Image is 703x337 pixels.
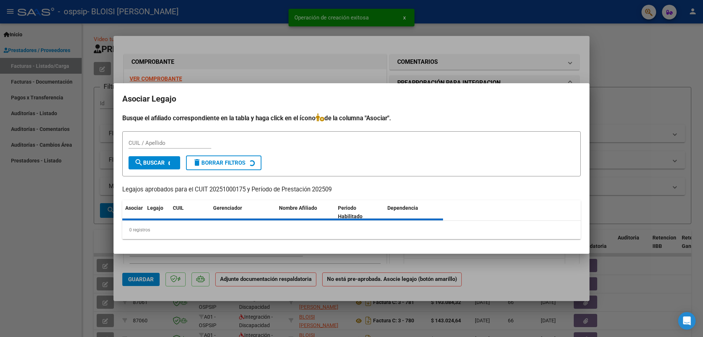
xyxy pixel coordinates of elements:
[129,156,180,169] button: Buscar
[173,205,184,211] span: CUIL
[122,200,144,224] datatable-header-cell: Asociar
[279,205,317,211] span: Nombre Afiliado
[122,113,581,123] h4: Busque el afiliado correspondiente en la tabla y haga click en el ícono de la columna "Asociar".
[186,155,261,170] button: Borrar Filtros
[213,205,242,211] span: Gerenciador
[678,312,696,330] div: Open Intercom Messenger
[335,200,384,224] datatable-header-cell: Periodo Habilitado
[144,200,170,224] datatable-header-cell: Legajo
[134,160,165,166] span: Buscar
[387,205,418,211] span: Dependencia
[193,160,245,166] span: Borrar Filtros
[134,158,143,167] mat-icon: search
[147,205,163,211] span: Legajo
[210,200,276,224] datatable-header-cell: Gerenciador
[384,200,443,224] datatable-header-cell: Dependencia
[170,200,210,224] datatable-header-cell: CUIL
[193,158,201,167] mat-icon: delete
[276,200,335,224] datatable-header-cell: Nombre Afiliado
[122,221,581,239] div: 0 registros
[122,185,581,194] p: Legajos aprobados para el CUIT 20251000175 y Período de Prestación 202509
[125,205,143,211] span: Asociar
[122,92,581,106] h2: Asociar Legajo
[338,205,362,219] span: Periodo Habilitado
